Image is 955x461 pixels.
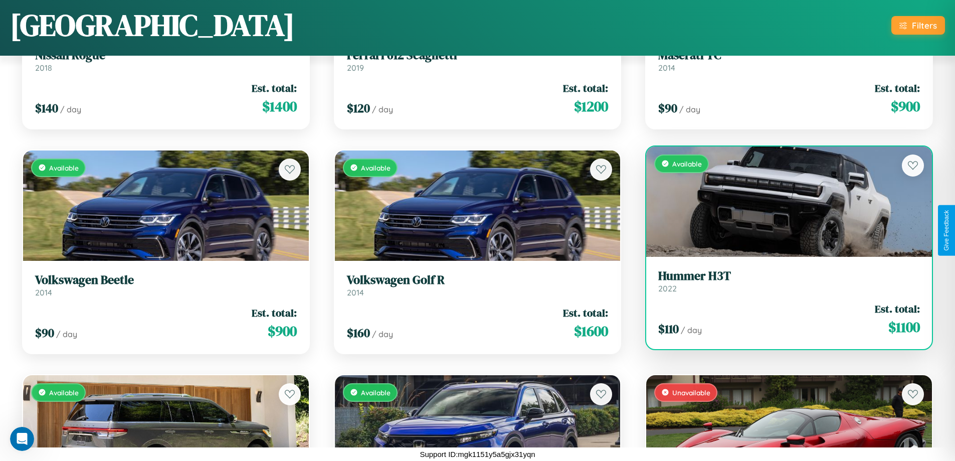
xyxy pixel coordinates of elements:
span: Available [49,164,79,172]
span: Est. total: [875,301,920,316]
span: $ 110 [658,321,679,337]
h3: Nissan Rogue [35,48,297,63]
a: Volkswagen Golf R2014 [347,273,609,297]
h3: Ferrari 612 Scaglietti [347,48,609,63]
span: Est. total: [875,81,920,95]
span: / day [679,104,700,114]
span: Available [361,164,391,172]
h3: Volkswagen Golf R [347,273,609,287]
span: $ 140 [35,100,58,116]
span: 2018 [35,63,52,73]
button: Filters [891,16,945,35]
span: Est. total: [252,305,297,320]
span: Est. total: [563,81,608,95]
span: 2014 [35,287,52,297]
div: Give Feedback [943,210,950,251]
span: $ 1400 [262,96,297,116]
a: Ferrari 612 Scaglietti2019 [347,48,609,73]
span: $ 90 [35,325,54,341]
span: 2014 [347,287,364,297]
div: Filters [912,20,937,31]
span: / day [372,104,393,114]
span: Est. total: [252,81,297,95]
span: $ 120 [347,100,370,116]
span: Available [49,388,79,397]
a: Hummer H3T2022 [658,269,920,293]
h3: Hummer H3T [658,269,920,283]
p: Support ID: mgk1151y5a5gjx31yqn [420,447,535,461]
span: 2014 [658,63,675,73]
span: / day [60,104,81,114]
span: $ 90 [658,100,677,116]
a: Nissan Rogue2018 [35,48,297,73]
span: $ 900 [268,321,297,341]
iframe: Intercom live chat [10,427,34,451]
span: $ 1100 [888,317,920,337]
span: Available [672,160,702,168]
h1: [GEOGRAPHIC_DATA] [10,5,295,46]
span: $ 1600 [574,321,608,341]
h3: Maserati TC [658,48,920,63]
span: 2022 [658,283,677,293]
span: 2019 [347,63,364,73]
span: / day [56,329,77,339]
span: Unavailable [672,388,710,397]
span: Est. total: [563,305,608,320]
span: / day [681,325,702,335]
a: Maserati TC2014 [658,48,920,73]
span: / day [372,329,393,339]
span: Available [361,388,391,397]
a: Volkswagen Beetle2014 [35,273,297,297]
span: $ 1200 [574,96,608,116]
h3: Volkswagen Beetle [35,273,297,287]
span: $ 160 [347,325,370,341]
span: $ 900 [891,96,920,116]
